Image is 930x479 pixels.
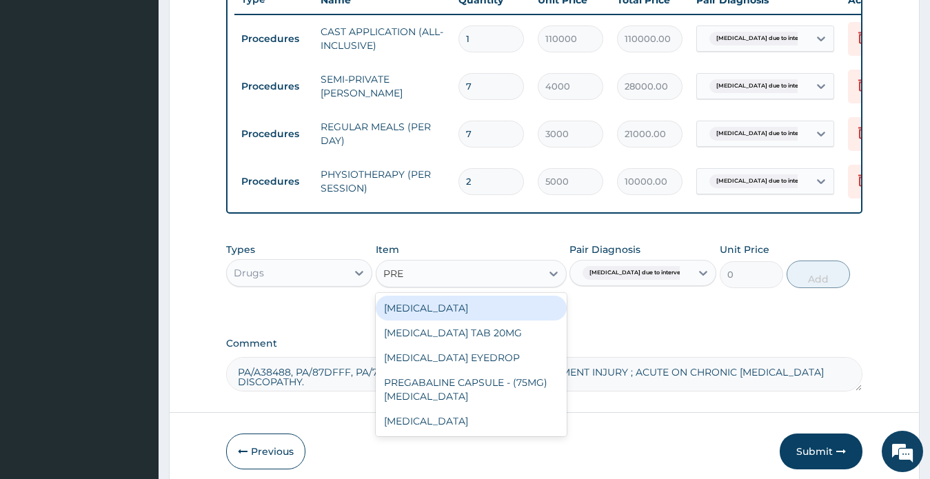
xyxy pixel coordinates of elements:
label: Pair Diagnosis [569,243,640,256]
div: Chat with us now [72,77,232,95]
div: [MEDICAL_DATA] TAB 20MG [376,320,567,345]
label: Unit Price [720,243,769,256]
td: Procedures [234,169,314,194]
div: PREGABALINE CAPSULE - (75MG) [MEDICAL_DATA] [376,370,567,409]
div: Drugs [234,266,264,280]
img: d_794563401_company_1708531726252_794563401 [26,69,56,103]
td: SEMI-PRIVATE [PERSON_NAME] [314,65,452,107]
button: Previous [226,434,305,469]
button: Add [787,261,850,288]
div: [MEDICAL_DATA] [376,409,567,434]
div: [MEDICAL_DATA] [376,296,567,320]
div: [MEDICAL_DATA] EYEDROP [376,345,567,370]
td: PHYSIOTHERAPY (PER SESSION) [314,161,452,202]
td: CAST APPLICATION (ALL-INCLUSIVE) [314,18,452,59]
span: [MEDICAL_DATA] due to intervert... [583,266,696,280]
label: Types [226,244,255,256]
span: [MEDICAL_DATA] due to intervert... [709,174,822,188]
span: We're online! [80,149,190,288]
td: REGULAR MEALS (PER DAY) [314,113,452,154]
span: [MEDICAL_DATA] due to intervert... [709,32,822,45]
td: Procedures [234,74,314,99]
label: Comment [226,338,863,349]
span: [MEDICAL_DATA] due to intervert... [709,79,822,93]
div: Minimize live chat window [226,7,259,40]
button: Submit [780,434,862,469]
td: Procedures [234,121,314,147]
span: [MEDICAL_DATA] due to intervert... [709,127,822,141]
textarea: Type your message and hit 'Enter' [7,327,263,375]
td: Procedures [234,26,314,52]
label: Item [376,243,399,256]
